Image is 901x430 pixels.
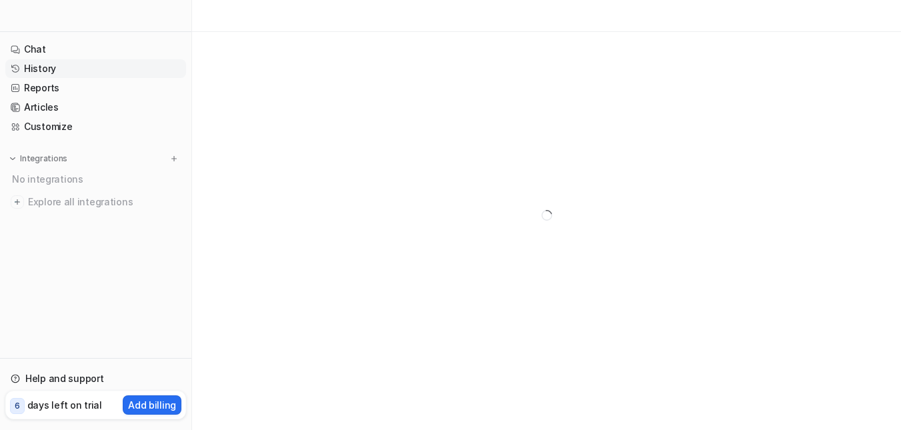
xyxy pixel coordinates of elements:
button: Integrations [5,152,71,165]
span: Explore all integrations [28,191,181,213]
a: Help and support [5,369,186,388]
p: Add billing [128,398,176,412]
a: Customize [5,117,186,136]
p: 6 [15,400,20,412]
img: explore all integrations [11,195,24,209]
div: No integrations [8,168,186,190]
a: Chat [5,40,186,59]
a: Reports [5,79,186,97]
p: days left on trial [27,398,102,412]
img: expand menu [8,154,17,163]
p: Integrations [20,153,67,164]
a: Articles [5,98,186,117]
a: Explore all integrations [5,193,186,211]
img: menu_add.svg [169,154,179,163]
a: History [5,59,186,78]
button: Add billing [123,395,181,415]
